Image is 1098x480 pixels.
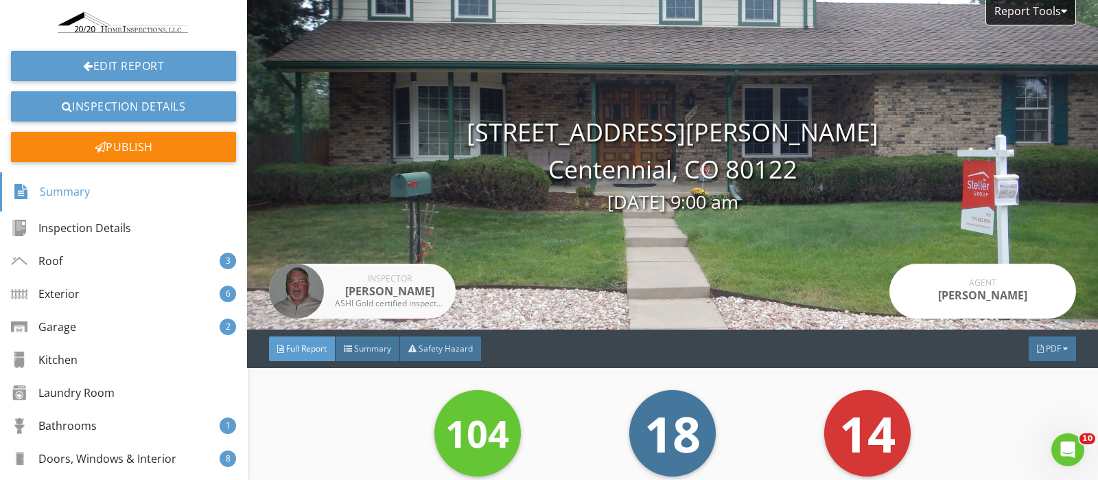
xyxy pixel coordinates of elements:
div: [PERSON_NAME] [928,287,1038,304]
span: 14 [839,400,896,467]
span: Summary [354,343,391,354]
div: Inspector [335,275,445,283]
div: 2 [220,319,236,335]
span: 10 [1079,433,1095,444]
a: Inspector [PERSON_NAME] ASHI Gold certified inspector #261100 [269,264,456,319]
div: 1 [220,418,236,434]
span: 18 [644,400,701,467]
div: Doors, Windows & Interior [11,450,176,467]
div: Exterior [11,286,80,302]
div: Laundry Room [11,385,115,401]
img: 001.jpg [269,264,324,319]
span: Safety Hazard [419,343,473,354]
a: Inspection Details [11,91,236,122]
div: 3 [220,253,236,269]
img: 77k_BIG_20_20__logo.jpg [58,11,189,34]
div: ASHI Gold certified inspector #261100 [335,299,445,308]
span: 104 [445,408,509,459]
span: Full Report [286,343,327,354]
div: Agent [928,279,1038,287]
div: Roof [11,253,62,269]
div: 8 [220,450,236,467]
div: [STREET_ADDRESS][PERSON_NAME] Centennial, CO 80122 [247,114,1098,216]
div: Kitchen [11,352,78,368]
div: [DATE] 9:00 am [247,188,1098,216]
span: PDF [1046,343,1061,354]
div: 6 [220,286,236,302]
a: Edit Report [11,51,236,81]
div: Garage [11,319,76,335]
iframe: Intercom live chat [1051,433,1084,466]
div: [PERSON_NAME] [335,283,445,299]
div: Publish [11,132,236,162]
div: Summary [13,181,90,204]
div: Bathrooms [11,418,97,434]
div: Inspection Details [11,220,131,236]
